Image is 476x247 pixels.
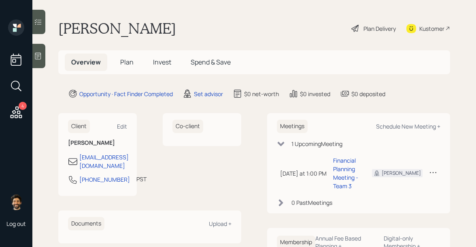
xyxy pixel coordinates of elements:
[351,90,385,98] div: $0 deposited
[6,220,26,228] div: Log out
[363,24,396,33] div: Plan Delivery
[333,156,359,190] div: Financial Planning Meeting - Team 3
[68,217,104,230] h6: Documents
[68,120,90,133] h6: Client
[79,153,129,170] div: [EMAIL_ADDRESS][DOMAIN_NAME]
[172,120,203,133] h6: Co-client
[277,120,308,133] h6: Meetings
[376,122,440,130] div: Schedule New Meeting +
[68,140,127,146] h6: [PERSON_NAME]
[244,90,279,98] div: $0 net-worth
[120,58,134,67] span: Plan
[79,90,173,98] div: Opportunity · Fact Finder Completed
[191,58,231,67] span: Spend & Save
[153,58,171,67] span: Invest
[58,19,176,37] h1: [PERSON_NAME]
[291,198,332,207] div: 0 Past Meeting s
[79,175,130,184] div: [PHONE_NUMBER]
[19,102,27,110] div: 4
[291,140,342,148] div: 1 Upcoming Meeting
[280,169,327,178] div: [DATE] at 1:00 PM
[209,220,232,228] div: Upload +
[8,194,24,210] img: eric-schwartz-headshot.png
[194,90,223,98] div: Set advisor
[382,170,421,177] div: [PERSON_NAME]
[136,175,147,183] div: PST
[300,90,330,98] div: $0 invested
[419,24,444,33] div: Kustomer
[117,122,127,130] div: Edit
[71,58,101,67] span: Overview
